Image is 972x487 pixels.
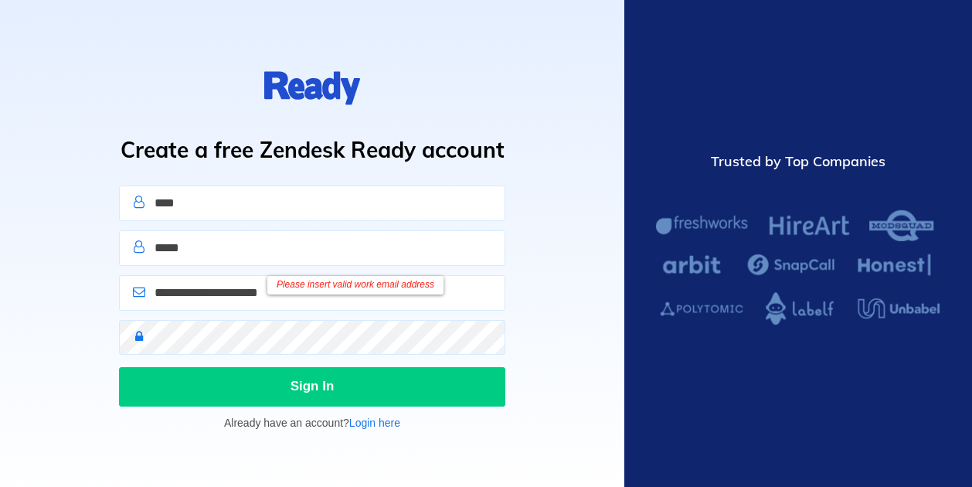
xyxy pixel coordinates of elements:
[119,367,505,406] button: Sign In
[119,414,505,431] p: Already have an account?
[651,199,945,335] img: Zendesk Ready Customers
[651,152,945,172] div: Trusted by Top Companies
[267,276,444,295] div: Please insert valid work email address
[264,67,360,109] img: logo
[349,417,400,429] a: Login here
[114,134,511,166] h1: Create a free Zendesk Ready account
